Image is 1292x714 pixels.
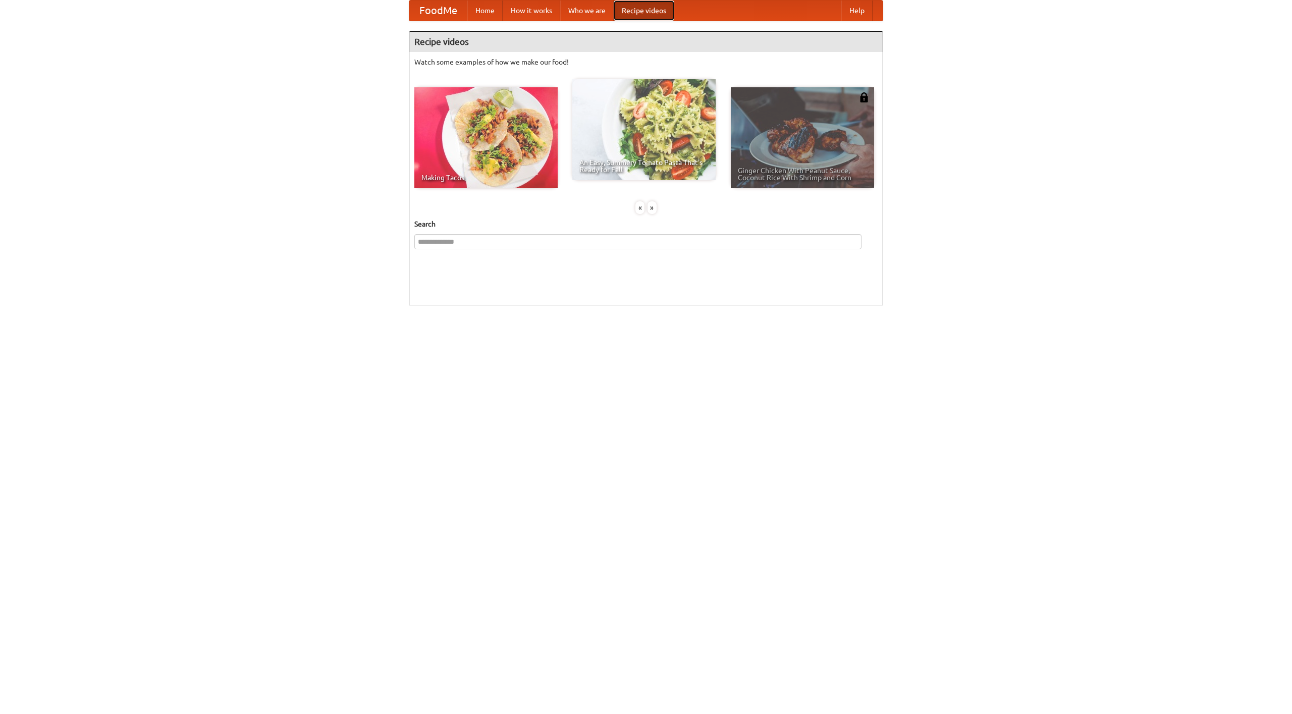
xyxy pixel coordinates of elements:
h5: Search [414,219,878,229]
a: Recipe videos [614,1,674,21]
a: An Easy, Summery Tomato Pasta That's Ready for Fall [572,79,716,180]
h4: Recipe videos [409,32,883,52]
a: How it works [503,1,560,21]
span: An Easy, Summery Tomato Pasta That's Ready for Fall [579,159,709,173]
a: Home [467,1,503,21]
p: Watch some examples of how we make our food! [414,57,878,67]
a: Who we are [560,1,614,21]
div: « [635,201,644,214]
a: Making Tacos [414,87,558,188]
a: FoodMe [409,1,467,21]
span: Making Tacos [421,174,551,181]
div: » [648,201,657,214]
img: 483408.png [859,92,869,102]
a: Help [841,1,873,21]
